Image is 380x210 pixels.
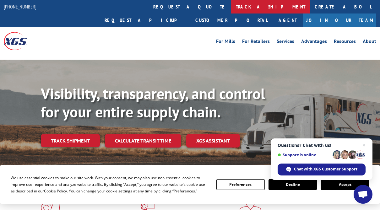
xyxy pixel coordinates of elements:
[303,13,376,27] a: Join Our Team
[11,175,209,194] div: We use essential cookies to make our site work. With your consent, we may also use non-essential ...
[278,164,366,175] div: Chat with XGS Customer Support
[269,179,317,190] button: Decline
[360,142,368,149] span: Close chat
[294,166,357,172] span: Chat with XGS Customer Support
[186,134,240,148] a: XGS ASSISTANT
[334,39,356,46] a: Resources
[216,39,235,46] a: For Mills
[354,185,372,204] div: Open chat
[242,39,270,46] a: For Retailers
[174,188,195,194] span: Preferences
[277,39,294,46] a: Services
[272,13,303,27] a: Agent
[191,13,272,27] a: Customer Portal
[44,188,67,194] span: Cookie Policy
[4,3,36,10] a: [PHONE_NUMBER]
[105,134,181,148] a: Calculate transit time
[321,179,369,190] button: Accept
[278,143,366,148] span: Questions? Chat with us!
[41,134,100,147] a: Track shipment
[100,13,191,27] a: Request a pickup
[278,153,330,157] span: Support is online
[216,179,265,190] button: Preferences
[41,84,265,121] b: Visibility, transparency, and control for your entire supply chain.
[363,39,376,46] a: About
[301,39,327,46] a: Advantages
